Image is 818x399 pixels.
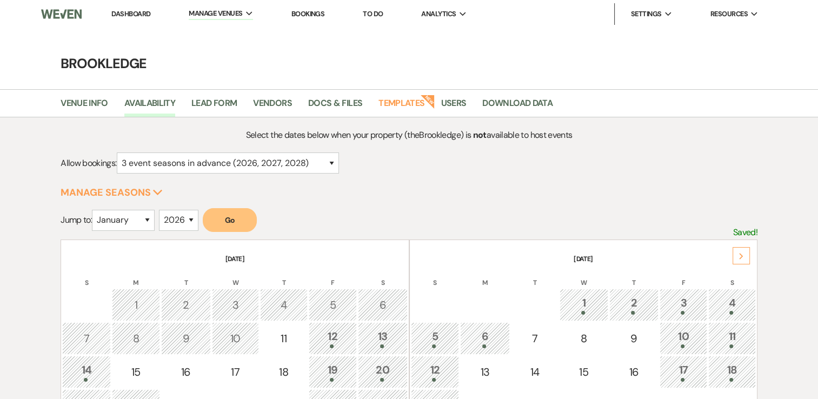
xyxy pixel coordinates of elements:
[708,265,756,288] th: S
[421,9,456,19] span: Analytics
[124,96,175,117] a: Availability
[714,328,750,348] div: 11
[167,330,204,347] div: 9
[62,241,407,264] th: [DATE]
[167,364,204,380] div: 16
[482,96,553,117] a: Download Data
[460,265,510,288] th: M
[189,8,242,19] span: Manage Venues
[615,364,653,380] div: 16
[68,362,104,382] div: 14
[660,265,707,288] th: F
[41,3,82,25] img: Weven Logo
[615,295,653,315] div: 2
[378,96,424,117] a: Templates
[615,330,653,347] div: 9
[191,96,237,117] a: Lead Form
[218,297,254,313] div: 3
[68,330,104,347] div: 7
[266,330,302,347] div: 11
[61,96,108,117] a: Venue Info
[411,241,756,264] th: [DATE]
[218,330,254,347] div: 10
[118,364,154,380] div: 15
[260,265,308,288] th: T
[315,362,351,382] div: 19
[291,9,324,18] a: Bookings
[511,265,558,288] th: T
[118,297,154,313] div: 1
[666,295,701,315] div: 3
[148,128,670,142] p: Select the dates below when your property (the Brookledge ) is available to host events
[61,157,116,169] span: Allow bookings:
[218,364,254,380] div: 17
[714,295,750,315] div: 4
[167,297,204,313] div: 2
[421,94,436,109] strong: New
[566,364,602,380] div: 15
[714,362,750,382] div: 18
[112,265,160,288] th: M
[203,208,257,232] button: Go
[733,225,757,240] p: Saved!
[466,328,504,348] div: 6
[517,364,553,380] div: 14
[473,129,487,141] strong: not
[566,295,602,315] div: 1
[466,364,504,380] div: 13
[118,330,154,347] div: 8
[666,362,701,382] div: 17
[364,328,402,348] div: 13
[631,9,662,19] span: Settings
[358,265,408,288] th: S
[609,265,659,288] th: T
[710,9,747,19] span: Resources
[61,214,92,225] span: Jump to:
[666,328,701,348] div: 10
[364,362,402,382] div: 20
[266,364,302,380] div: 18
[417,362,454,382] div: 12
[266,297,302,313] div: 4
[517,330,553,347] div: 7
[566,330,602,347] div: 8
[212,265,260,288] th: W
[161,265,210,288] th: T
[253,96,292,117] a: Vendors
[62,265,110,288] th: S
[308,96,362,117] a: Docs & Files
[364,297,402,313] div: 6
[315,297,351,313] div: 5
[363,9,383,18] a: To Do
[20,54,799,73] h4: Brookledge
[441,96,466,117] a: Users
[411,265,460,288] th: S
[111,9,150,18] a: Dashboard
[61,188,163,197] button: Manage Seasons
[417,328,454,348] div: 5
[560,265,608,288] th: W
[315,328,351,348] div: 12
[309,265,357,288] th: F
